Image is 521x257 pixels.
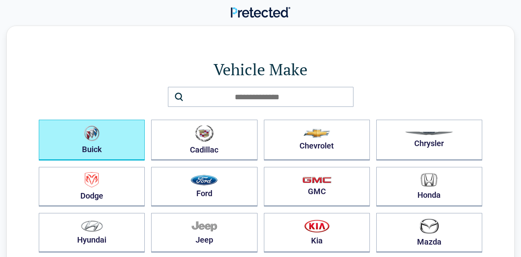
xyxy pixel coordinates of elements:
[376,120,482,161] button: Chrysler
[264,120,370,161] button: Chevrolet
[39,120,145,161] button: Buick
[376,167,482,207] button: Honda
[39,58,482,80] h1: Vehicle Make
[376,213,482,253] button: Mazda
[151,167,257,207] button: Ford
[39,167,145,207] button: Dodge
[151,213,257,253] button: Jeep
[264,213,370,253] button: Kia
[264,167,370,207] button: GMC
[151,120,257,161] button: Cadillac
[39,213,145,253] button: Hyundai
